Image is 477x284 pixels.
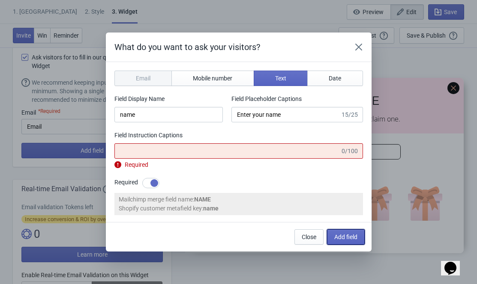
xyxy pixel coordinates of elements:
[254,71,308,86] button: Text
[231,95,302,103] label: Field Placeholder Captions
[329,75,341,82] span: Date
[334,234,357,240] span: Add field
[302,234,316,240] span: Close
[351,39,366,55] button: Close
[119,204,359,213] div: Shopify customer metafield key:
[203,205,219,212] b: name
[114,160,363,169] div: Required
[114,131,183,139] label: Field Instruction Captions
[114,178,138,186] label: Required
[307,71,363,86] button: Date
[171,71,254,86] button: Mobile number
[119,195,359,204] div: Mailchimp merge field name:
[194,196,211,203] b: NAME
[294,229,324,245] button: Close
[275,75,286,82] span: Text
[327,229,365,245] button: Add field
[193,75,232,82] span: Mobile number
[114,95,165,103] label: Field Display Name
[114,41,342,53] h2: What do you want to ask your visitors?
[441,250,468,275] iframe: chat widget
